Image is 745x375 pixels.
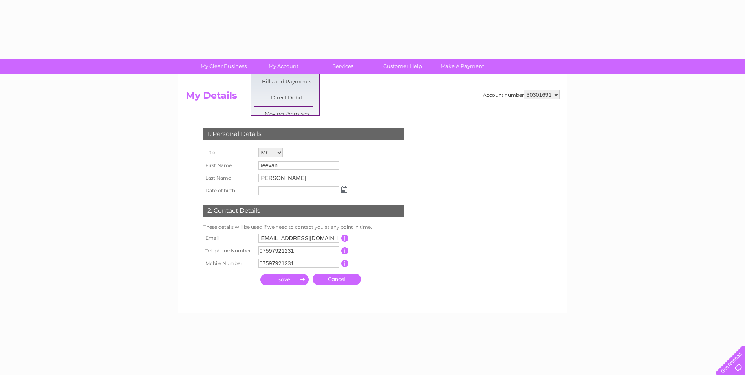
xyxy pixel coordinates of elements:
th: Title [201,146,256,159]
th: Date of birth [201,184,256,197]
th: Mobile Number [201,257,256,270]
img: ... [341,186,347,193]
th: Telephone Number [201,244,256,257]
input: Information [341,235,349,242]
a: Bills and Payments [254,74,319,90]
a: My Clear Business [191,59,256,74]
a: Make A Payment [430,59,495,74]
th: Last Name [201,172,256,184]
a: Direct Debit [254,90,319,106]
div: 1. Personal Details [203,128,404,140]
a: Customer Help [370,59,435,74]
input: Information [341,260,349,267]
td: These details will be used if we need to contact you at any point in time. [201,222,406,232]
a: Cancel [313,274,361,285]
div: 2. Contact Details [203,205,404,217]
th: First Name [201,159,256,172]
a: My Account [251,59,316,74]
h2: My Details [186,90,560,105]
input: Information [341,247,349,254]
a: Services [311,59,375,74]
th: Email [201,232,256,244]
input: Submit [260,274,309,285]
a: Moving Premises [254,107,319,122]
div: Account number [483,90,560,99]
